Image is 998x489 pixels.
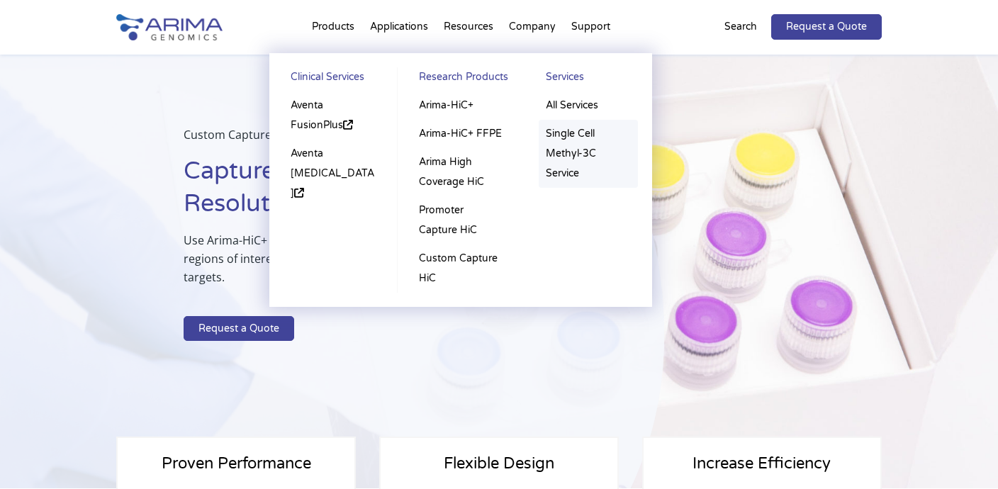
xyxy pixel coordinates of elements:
input: Epigenetics [314,235,323,244]
span: Arima Bioinformatics Platform [16,308,143,320]
span: Flexible Design [444,454,554,473]
input: Library Prep [4,290,13,299]
a: Arima-HiC+ FFPE [412,120,510,148]
span: Library Prep [16,289,68,302]
span: Proven Performance [162,454,311,473]
span: State [310,117,332,130]
span: Increase Efficiency [693,454,831,473]
input: Capture Hi-C [4,216,13,225]
span: Epigenetics [327,234,374,247]
input: Arima Bioinformatics Platform [4,308,13,317]
span: Hi-C [16,197,34,210]
span: High Coverage Hi-C [16,234,98,247]
input: Gene Regulation [314,216,323,225]
a: Arima High Coverage HiC [412,148,510,196]
span: Genome Assembly [327,197,405,210]
p: Custom Capture HiC [184,125,593,155]
span: Other [16,326,41,339]
a: Arima-HiC+ [412,91,510,120]
a: Aventa FusionPlus [284,91,383,140]
input: Hi-C [4,198,13,207]
a: Services [539,67,638,91]
input: Other [314,290,323,299]
a: Request a Quote [771,14,882,40]
a: Request a Quote [184,316,294,342]
span: Last name [310,1,354,13]
a: All Services [539,91,638,120]
img: Arima-Genomics-logo [116,14,223,40]
span: Human Health [327,252,389,265]
a: Custom Capture HiC [412,244,510,293]
input: Human Health [314,253,323,262]
span: Structural Variant Discovery [327,271,444,283]
a: Single Cell Methyl-3C Service [539,120,638,188]
input: Other [4,327,13,336]
input: Hi-C for FFPE [4,253,13,262]
input: Single-Cell Methyl-3C [4,271,13,281]
input: Genome Assembly [314,198,323,207]
p: Use Arima-HiC+ to understand gene regulation and epigenetic features in regions of interest so yo... [184,231,593,298]
span: Hi-C for FFPE [16,252,71,265]
a: Research Products [412,67,510,91]
p: Search [724,18,757,36]
a: Clinical Services [284,67,383,91]
input: High Coverage Hi-C [4,235,13,244]
a: Aventa [MEDICAL_DATA] [284,140,383,208]
span: Gene Regulation [327,215,396,228]
span: What is your area of interest? [310,175,434,188]
a: Promoter Capture HiC [412,196,510,244]
h1: Capture What Matters With High Resolution Hi-C [184,155,593,231]
span: Capture Hi-C [16,215,70,228]
input: Structural Variant Discovery [314,271,323,281]
span: Other [327,289,352,302]
span: Single-Cell Methyl-3C [16,271,104,283]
